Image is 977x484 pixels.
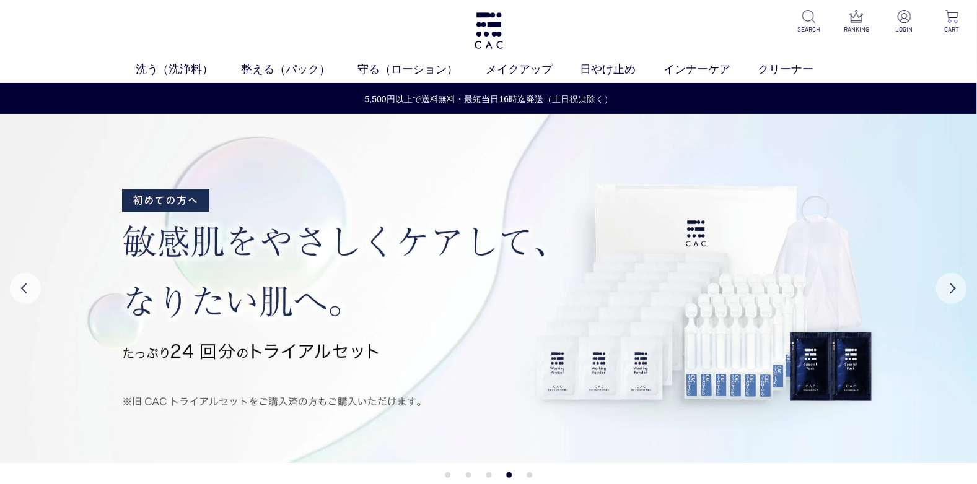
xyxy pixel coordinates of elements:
[527,472,532,478] button: 5 of 5
[1,93,977,106] a: 5,500円以上で送料無料・最短当日16時迄発送（土日祝は除く）
[664,61,758,78] a: インナーケア
[936,273,967,304] button: Next
[486,61,581,78] a: メイクアップ
[794,25,824,34] p: SEARCH
[841,25,872,34] p: RANKING
[136,61,242,78] a: 洗う（洗浄料）
[486,472,491,478] button: 3 of 5
[465,472,471,478] button: 2 of 5
[937,25,967,34] p: CART
[841,10,872,34] a: RANKING
[889,25,919,34] p: LOGIN
[581,61,664,78] a: 日やけ止め
[445,472,450,478] button: 1 of 5
[506,472,512,478] button: 4 of 5
[758,61,842,78] a: クリーナー
[473,12,505,49] img: logo
[794,10,824,34] a: SEARCH
[889,10,919,34] a: LOGIN
[10,273,41,304] button: Previous
[358,61,486,78] a: 守る（ローション）
[937,10,967,34] a: CART
[241,61,358,78] a: 整える（パック）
